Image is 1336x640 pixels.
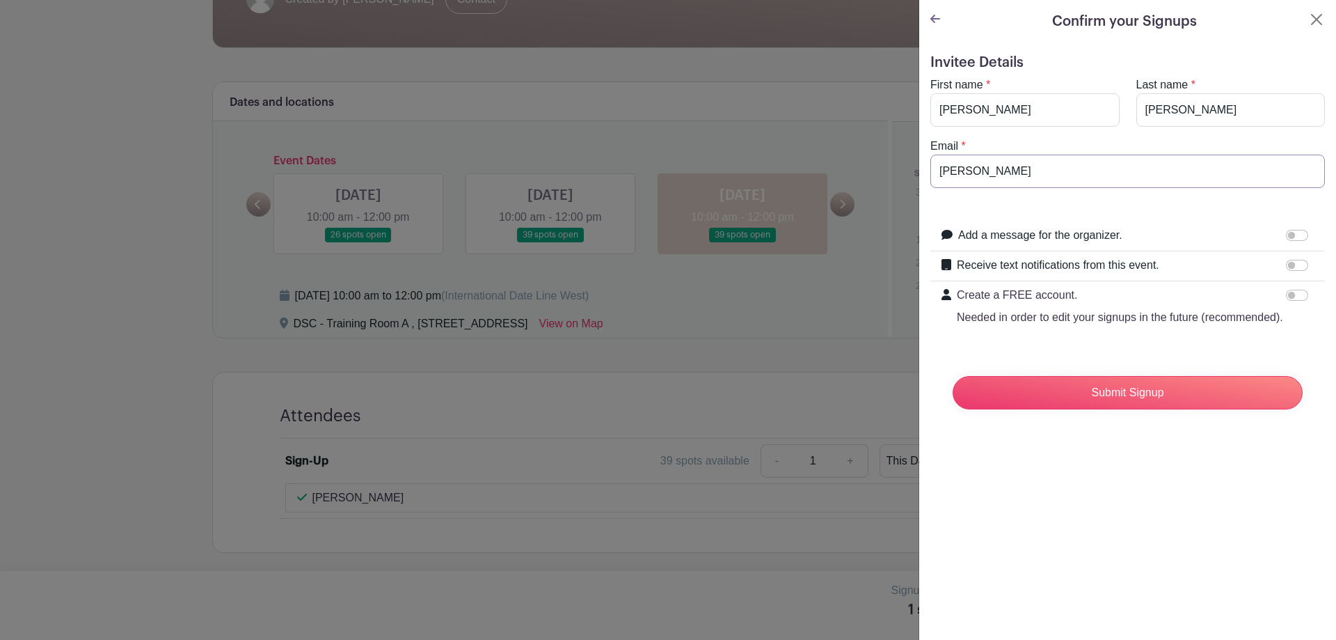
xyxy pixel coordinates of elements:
input: Submit Signup [953,376,1303,409]
h5: Invitee Details [930,54,1325,71]
label: Last name [1136,77,1188,93]
label: Email [930,138,958,155]
label: First name [930,77,983,93]
p: Needed in order to edit your signups in the future (recommended). [957,309,1283,326]
h5: Confirm your Signups [1052,11,1197,32]
label: Add a message for the organizer. [958,227,1122,244]
button: Close [1308,11,1325,28]
p: Create a FREE account. [957,287,1283,304]
label: Receive text notifications from this event. [957,257,1159,274]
